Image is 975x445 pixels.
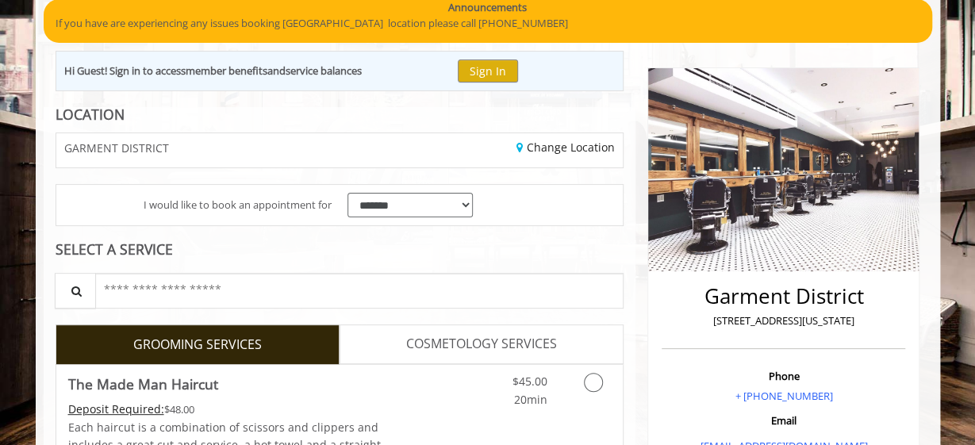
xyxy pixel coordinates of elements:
a: + [PHONE_NUMBER] [735,389,832,403]
button: Sign In [458,59,518,82]
b: member benefits [186,63,267,78]
b: service balances [286,63,362,78]
p: [STREET_ADDRESS][US_STATE] [666,313,901,329]
button: Service Search [55,273,96,309]
span: GARMENT DISTRICT [64,142,169,154]
span: I would like to book an appointment for [144,197,332,213]
b: LOCATION [56,105,125,124]
p: If you have are experiencing any issues booking [GEOGRAPHIC_DATA] location please call [PHONE_NUM... [56,15,920,32]
span: 20min [513,392,547,407]
h3: Email [666,415,901,426]
a: Change Location [516,140,615,155]
span: COSMETOLOGY SERVICES [406,334,557,355]
span: This service needs some Advance to be paid before we block your appointment [68,401,164,416]
h3: Phone [666,370,901,382]
div: $48.00 [68,401,387,418]
div: Hi Guest! Sign in to access and [64,63,362,79]
b: The Made Man Haircut [68,373,218,395]
span: $45.00 [512,374,547,389]
div: SELECT A SERVICE [56,242,624,257]
span: GROOMING SERVICES [133,335,262,355]
h2: Garment District [666,285,901,308]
